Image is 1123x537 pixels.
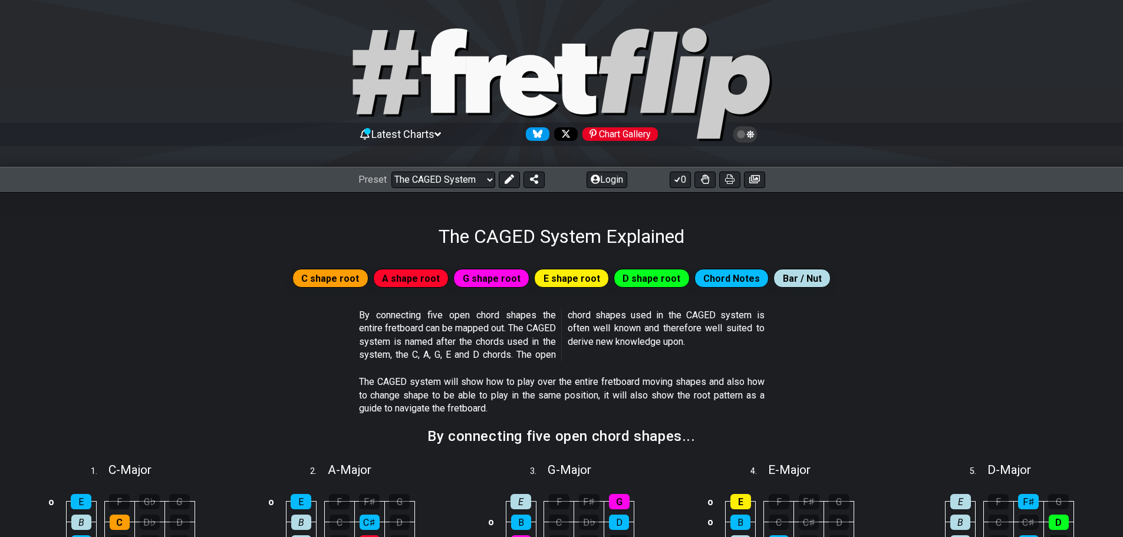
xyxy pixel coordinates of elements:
[579,515,599,530] div: D♭
[549,515,569,530] div: C
[530,465,548,478] span: 3 .
[140,515,160,530] div: D♭
[988,494,1009,509] div: F
[359,494,380,509] div: F♯
[170,515,190,530] div: D
[301,270,359,287] span: C shape root
[730,494,751,509] div: E
[328,463,371,477] span: A - Major
[799,494,819,509] div: F♯
[391,172,495,188] select: Preset
[970,465,987,478] span: 5 .
[670,172,691,188] button: 0
[439,225,684,248] h1: The CAGED System Explained
[291,515,311,530] div: B
[360,515,380,530] div: C♯
[511,515,531,530] div: B
[310,465,328,478] span: 2 .
[511,494,531,509] div: E
[382,270,440,287] span: A shape root
[739,129,752,140] span: Toggle light / dark theme
[71,515,91,530] div: B
[1049,515,1069,530] div: D
[1048,494,1069,509] div: G
[769,494,789,509] div: F
[523,172,545,188] button: Share Preset
[358,174,387,185] span: Preset
[769,515,789,530] div: C
[44,492,58,512] td: o
[744,172,765,188] button: Create image
[169,494,190,509] div: G
[463,270,521,287] span: G shape root
[829,494,849,509] div: G
[548,463,591,477] span: G - Major
[578,127,658,141] a: #fretflip at Pinterest
[694,172,716,188] button: Toggle Dexterity for all fretkits
[587,172,627,188] button: Login
[359,309,765,362] p: By connecting five open chord shapes the entire fretboard can be mapped out. The CAGED system is ...
[139,494,160,509] div: G♭
[829,515,849,530] div: D
[109,494,130,509] div: F
[544,270,600,287] span: E shape root
[799,515,819,530] div: C♯
[264,492,278,512] td: o
[783,270,822,287] span: Bar / Nut
[609,515,629,530] div: D
[359,375,765,415] p: The CAGED system will show how to play over the entire fretboard moving shapes and also how to ch...
[989,515,1009,530] div: C
[91,465,108,478] span: 1 .
[1019,515,1039,530] div: C♯
[609,494,630,509] div: G
[108,463,152,477] span: C - Major
[110,515,130,530] div: C
[730,515,750,530] div: B
[1018,494,1039,509] div: F♯
[389,494,410,509] div: G
[703,492,717,512] td: o
[950,494,971,509] div: E
[750,465,768,478] span: 4 .
[330,515,350,530] div: C
[579,494,600,509] div: F♯
[484,512,498,532] td: o
[719,172,740,188] button: Print
[499,172,520,188] button: Edit Preset
[582,127,658,141] div: Chart Gallery
[987,463,1031,477] span: D - Major
[703,270,760,287] span: Chord Notes
[703,512,717,532] td: o
[371,128,434,140] span: Latest Charts
[549,494,569,509] div: F
[623,270,680,287] span: D shape root
[521,127,549,141] a: Follow #fretflip at Bluesky
[329,494,350,509] div: F
[950,515,970,530] div: B
[427,430,695,443] h2: By connecting five open chord shapes...
[390,515,410,530] div: D
[291,494,311,509] div: E
[768,463,811,477] span: E - Major
[549,127,578,141] a: Follow #fretflip at X
[71,494,91,509] div: E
